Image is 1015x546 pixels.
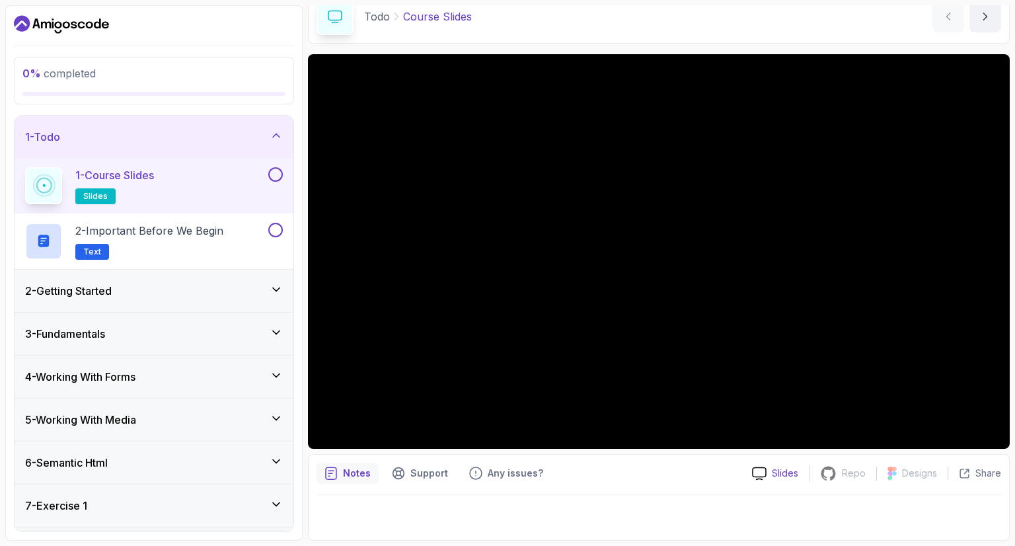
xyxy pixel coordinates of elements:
p: Course Slides [403,9,472,24]
a: Slides [741,467,809,481]
h3: 6 - Semantic Html [25,455,108,471]
h3: 3 - Fundamentals [25,326,105,342]
p: Slides [772,467,798,480]
h3: 2 - Getting Started [25,283,112,299]
p: 2 - Important Before We Begin [75,223,223,239]
p: Any issues? [488,467,543,480]
button: 1-Course Slidesslides [25,167,283,204]
button: previous content [932,1,964,32]
button: 2-Important Before We BeginText [25,223,283,260]
button: Feedback button [461,463,551,484]
p: Designs [902,467,937,480]
button: Share [948,467,1001,480]
span: slides [83,191,108,202]
h3: 7 - Exercise 1 [25,498,87,514]
button: next content [969,1,1001,32]
p: Repo [842,467,866,480]
p: 1 - Course Slides [75,167,154,183]
p: Todo [364,9,390,24]
button: 3-Fundamentals [15,313,293,355]
h3: 5 - Working With Media [25,412,136,428]
span: Text [83,247,101,257]
h3: 4 - Working With Forms [25,369,135,385]
button: 7-Exercise 1 [15,485,293,527]
span: 0 % [22,67,41,80]
a: Dashboard [14,14,109,35]
button: notes button [317,463,379,484]
p: Share [975,467,1001,480]
p: Support [410,467,448,480]
button: Support button [384,463,456,484]
p: Notes [343,467,371,480]
button: 6-Semantic Html [15,442,293,484]
h3: 1 - Todo [25,129,60,145]
span: completed [22,67,96,80]
button: 4-Working With Forms [15,356,293,398]
button: 1-Todo [15,116,293,158]
button: 5-Working With Media [15,399,293,441]
button: 2-Getting Started [15,270,293,312]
